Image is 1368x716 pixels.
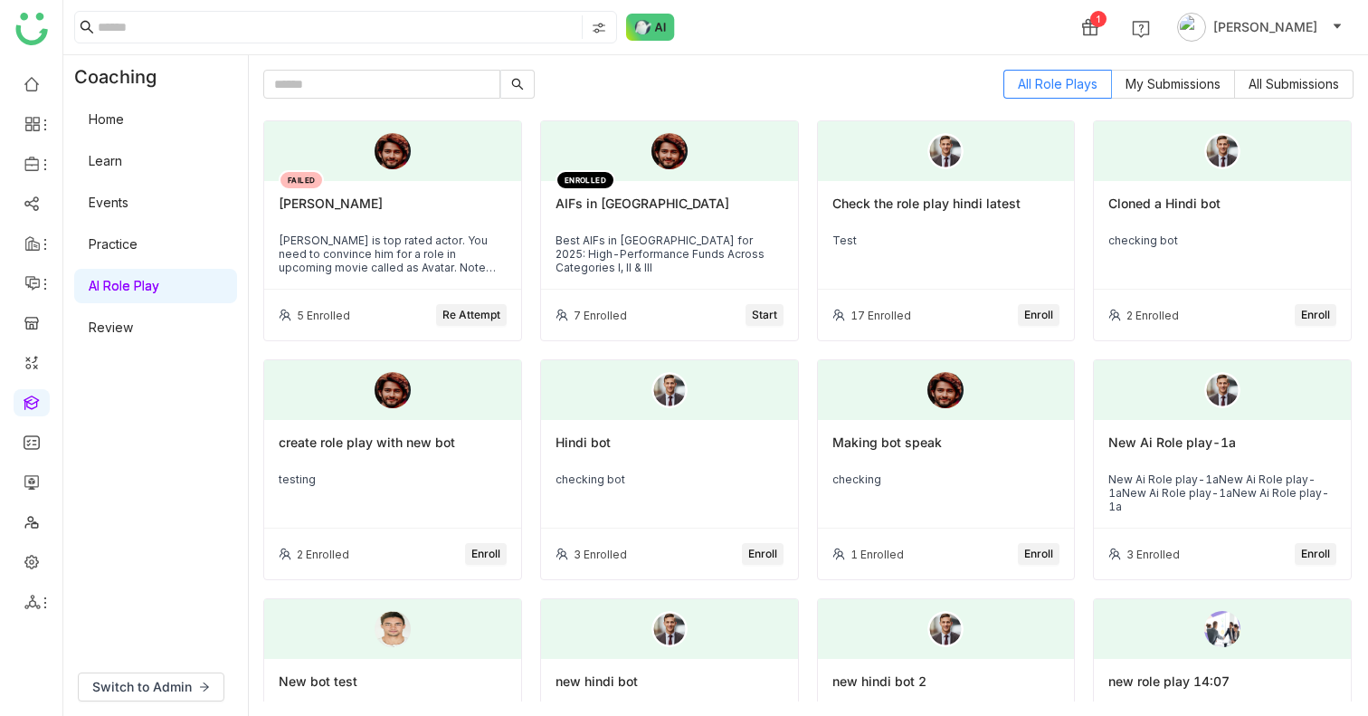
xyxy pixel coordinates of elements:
[651,611,688,647] img: male-person.png
[1126,548,1180,561] div: 3 Enrolled
[89,153,122,168] a: Learn
[1249,76,1339,91] span: All Submissions
[556,434,784,465] div: Hindi bot
[832,473,1060,486] div: checking
[556,170,615,190] div: ENROLLED
[89,195,128,210] a: Events
[556,196,784,226] div: AIFs in [GEOGRAPHIC_DATA]
[1108,434,1336,465] div: New Ai Role play-1a
[850,309,911,322] div: 17 Enrolled
[832,673,1060,704] div: new hindi bot 2
[279,234,507,274] div: [PERSON_NAME] is top rated actor. You need to convince him for a role in upcoming movie called as...
[15,13,48,45] img: logo
[574,548,627,561] div: 3 Enrolled
[626,14,675,41] img: ask-buddy-normal.svg
[556,473,784,486] div: checking bot
[748,546,777,563] span: Enroll
[436,304,507,326] button: Re Attempt
[1024,307,1053,324] span: Enroll
[556,673,784,704] div: new hindi bot
[1108,673,1336,704] div: new role play 14:07
[1018,543,1059,565] button: Enroll
[1213,17,1317,37] span: [PERSON_NAME]
[556,234,784,274] div: Best AIFs in [GEOGRAPHIC_DATA] for 2025: High-Performance Funds Across Categories I, II & III
[832,196,1060,226] div: Check the role play hindi latest
[1108,234,1336,247] div: checking bot
[89,236,138,252] a: Practice
[375,372,411,408] img: 6891e6b463e656570aba9a5a
[89,278,159,293] a: AI Role Play
[375,611,411,647] img: 68930212d8d78f14571aeecf
[89,111,124,127] a: Home
[1295,543,1336,565] button: Enroll
[279,170,324,190] div: FAILED
[927,372,964,408] img: 6891e6b463e656570aba9a5a
[279,473,507,486] div: testing
[592,21,606,35] img: search-type.svg
[1024,546,1053,563] span: Enroll
[1108,473,1336,513] div: New Ai Role play-1aNew Ai Role play-1aNew Ai Role play-1aNew Ai Role play-1a
[279,434,507,465] div: create role play with new bot
[832,434,1060,465] div: Making bot speak
[375,133,411,169] img: 6891e6b463e656570aba9a5a
[279,196,507,226] div: [PERSON_NAME]
[651,133,688,169] img: 6891e6b463e656570aba9a5a
[1126,76,1221,91] span: My Submissions
[1090,11,1107,27] div: 1
[742,543,784,565] button: Enroll
[752,307,777,324] span: Start
[297,548,349,561] div: 2 Enrolled
[850,548,904,561] div: 1 Enrolled
[78,673,224,702] button: Switch to Admin
[279,673,507,704] div: New bot test
[1018,76,1097,91] span: All Role Plays
[442,307,500,324] span: Re Attempt
[297,309,350,322] div: 5 Enrolled
[746,304,784,326] button: Start
[1108,196,1336,226] div: Cloned a Hindi bot
[63,55,184,99] div: Coaching
[1204,372,1240,408] img: male-person.png
[1204,133,1240,169] img: male-person.png
[651,372,688,408] img: male-person.png
[1204,611,1240,647] img: 689300ffd8d78f14571ae75c
[471,546,500,563] span: Enroll
[832,234,1060,247] div: Test
[1018,304,1059,326] button: Enroll
[1301,546,1330,563] span: Enroll
[1301,307,1330,324] span: Enroll
[1177,13,1206,42] img: avatar
[1126,309,1179,322] div: 2 Enrolled
[1295,304,1336,326] button: Enroll
[1132,20,1150,38] img: help.svg
[1173,13,1346,42] button: [PERSON_NAME]
[465,543,507,565] button: Enroll
[92,677,192,697] span: Switch to Admin
[89,320,133,335] a: Review
[927,611,964,647] img: male-person.png
[574,309,627,322] div: 7 Enrolled
[927,133,964,169] img: male-person.png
